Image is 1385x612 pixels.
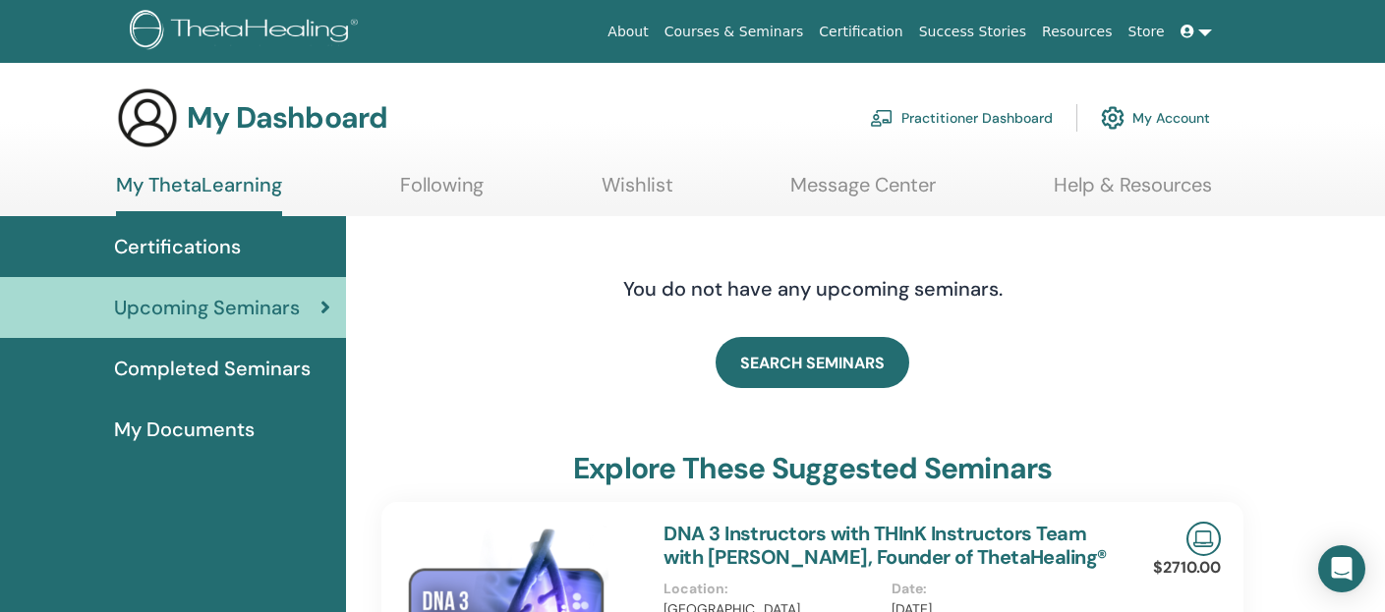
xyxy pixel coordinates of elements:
[664,579,879,599] p: Location :
[811,14,910,50] a: Certification
[790,173,936,211] a: Message Center
[1054,173,1212,211] a: Help & Resources
[657,14,812,50] a: Courses & Seminars
[892,579,1107,599] p: Date :
[1153,556,1221,580] p: $2710.00
[1121,14,1173,50] a: Store
[664,521,1107,570] a: DNA 3 Instructors with THInK Instructors Team with [PERSON_NAME], Founder of ThetaHealing®
[130,10,365,54] img: logo.png
[114,415,255,444] span: My Documents
[716,337,909,388] a: SEARCH SEMINARS
[1101,96,1210,139] a: My Account
[870,96,1053,139] a: Practitioner Dashboard
[740,353,885,373] span: SEARCH SEMINARS
[1034,14,1121,50] a: Resources
[870,109,894,127] img: chalkboard-teacher.svg
[187,100,387,136] h3: My Dashboard
[1186,522,1221,556] img: Live Online Seminar
[116,173,282,216] a: My ThetaLearning
[114,232,241,261] span: Certifications
[503,277,1123,301] h4: You do not have any upcoming seminars.
[114,354,311,383] span: Completed Seminars
[1318,545,1365,592] div: Open Intercom Messenger
[114,293,300,322] span: Upcoming Seminars
[400,173,484,211] a: Following
[573,451,1052,486] h3: explore these suggested seminars
[1101,101,1125,135] img: cog.svg
[116,86,179,149] img: generic-user-icon.jpg
[600,14,656,50] a: About
[602,173,673,211] a: Wishlist
[911,14,1034,50] a: Success Stories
